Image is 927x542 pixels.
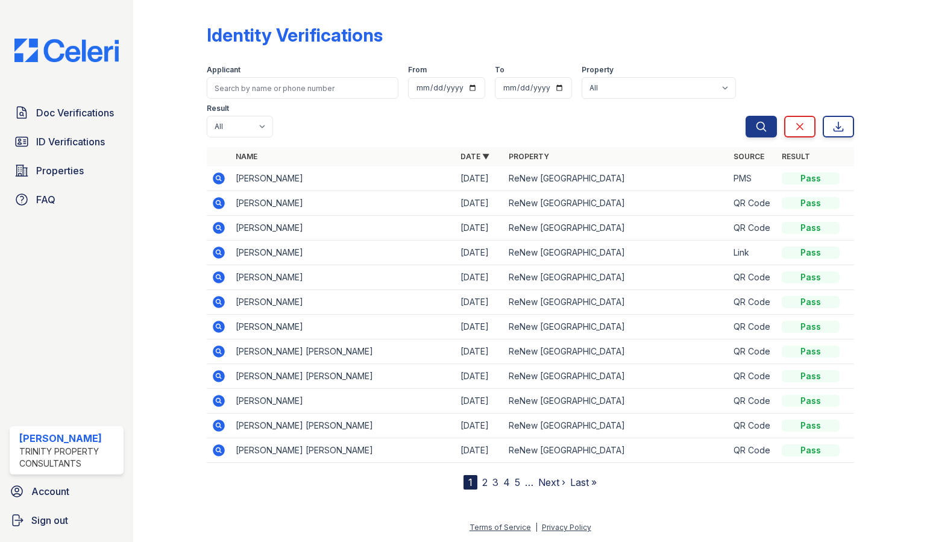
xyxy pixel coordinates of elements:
div: Pass [782,444,840,456]
div: Pass [782,345,840,358]
div: Pass [782,222,840,234]
td: [DATE] [456,216,504,241]
td: [PERSON_NAME] [PERSON_NAME] [231,414,456,438]
td: Link [729,241,777,265]
a: 3 [492,476,498,488]
div: Pass [782,370,840,382]
td: [PERSON_NAME] [PERSON_NAME] [231,438,456,463]
div: Identity Verifications [207,24,383,46]
label: Applicant [207,65,240,75]
td: [DATE] [456,414,504,438]
td: QR Code [729,339,777,364]
a: FAQ [10,187,124,212]
td: [PERSON_NAME] [231,191,456,216]
a: Terms of Service [470,523,531,532]
td: [PERSON_NAME] [231,241,456,265]
td: ReNew [GEOGRAPHIC_DATA] [504,389,729,414]
div: Pass [782,296,840,308]
a: Account [5,479,128,503]
a: Last » [570,476,597,488]
td: [PERSON_NAME] [231,166,456,191]
a: 5 [515,476,520,488]
div: Pass [782,420,840,432]
div: Pass [782,197,840,209]
td: ReNew [GEOGRAPHIC_DATA] [504,290,729,315]
td: QR Code [729,438,777,463]
a: 2 [482,476,488,488]
td: [PERSON_NAME] [PERSON_NAME] [231,364,456,389]
a: ID Verifications [10,130,124,154]
td: ReNew [GEOGRAPHIC_DATA] [504,414,729,438]
td: QR Code [729,191,777,216]
label: To [495,65,504,75]
a: Date ▼ [460,152,489,161]
td: [DATE] [456,290,504,315]
td: [DATE] [456,315,504,339]
td: QR Code [729,265,777,290]
div: Pass [782,247,840,259]
span: … [525,475,533,490]
a: Sign out [5,508,128,532]
div: Trinity Property Consultants [19,446,119,470]
td: ReNew [GEOGRAPHIC_DATA] [504,216,729,241]
td: [PERSON_NAME] [231,216,456,241]
span: Account [31,484,69,499]
td: [PERSON_NAME] [PERSON_NAME] [231,339,456,364]
a: Doc Verifications [10,101,124,125]
span: ID Verifications [36,134,105,149]
div: Pass [782,395,840,407]
td: [PERSON_NAME] [231,389,456,414]
td: [DATE] [456,265,504,290]
img: CE_Logo_Blue-a8612792a0a2168367f1c8372b55b34899dd931a85d93a1a3d3e32e68fde9ad4.png [5,39,128,62]
td: ReNew [GEOGRAPHIC_DATA] [504,339,729,364]
td: ReNew [GEOGRAPHIC_DATA] [504,438,729,463]
td: [DATE] [456,166,504,191]
td: [DATE] [456,241,504,265]
td: ReNew [GEOGRAPHIC_DATA] [504,166,729,191]
a: Next › [538,476,565,488]
div: Pass [782,321,840,333]
td: QR Code [729,389,777,414]
span: FAQ [36,192,55,207]
td: [PERSON_NAME] [231,290,456,315]
span: Doc Verifications [36,106,114,120]
input: Search by name or phone number [207,77,398,99]
td: [PERSON_NAME] [231,315,456,339]
a: Result [782,152,810,161]
label: Property [582,65,614,75]
div: | [535,523,538,532]
td: [DATE] [456,339,504,364]
a: Properties [10,159,124,183]
div: [PERSON_NAME] [19,431,119,446]
td: ReNew [GEOGRAPHIC_DATA] [504,191,729,216]
td: PMS [729,166,777,191]
td: QR Code [729,216,777,241]
td: [DATE] [456,438,504,463]
td: ReNew [GEOGRAPHIC_DATA] [504,315,729,339]
label: From [408,65,427,75]
td: QR Code [729,364,777,389]
td: QR Code [729,414,777,438]
a: Property [509,152,549,161]
span: Sign out [31,513,68,528]
a: Name [236,152,257,161]
label: Result [207,104,229,113]
td: [PERSON_NAME] [231,265,456,290]
a: 4 [503,476,510,488]
td: ReNew [GEOGRAPHIC_DATA] [504,265,729,290]
span: Properties [36,163,84,178]
td: [DATE] [456,191,504,216]
a: Privacy Policy [542,523,591,532]
td: QR Code [729,290,777,315]
td: [DATE] [456,364,504,389]
div: Pass [782,172,840,184]
td: QR Code [729,315,777,339]
td: ReNew [GEOGRAPHIC_DATA] [504,241,729,265]
td: [DATE] [456,389,504,414]
div: 1 [463,475,477,490]
div: Pass [782,271,840,283]
td: ReNew [GEOGRAPHIC_DATA] [504,364,729,389]
a: Source [734,152,764,161]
